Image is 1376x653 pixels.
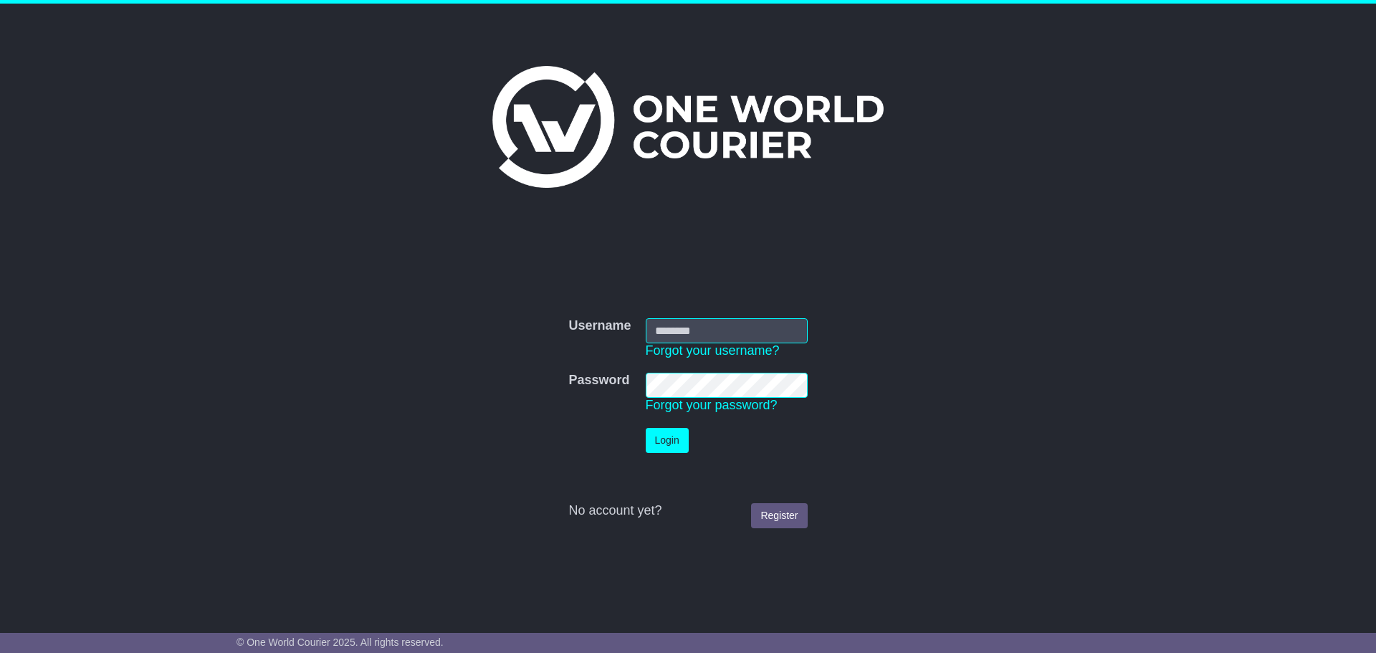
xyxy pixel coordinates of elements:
label: Username [568,318,631,334]
a: Forgot your username? [646,343,780,358]
div: No account yet? [568,503,807,519]
a: Forgot your password? [646,398,778,412]
img: One World [492,66,884,188]
span: © One World Courier 2025. All rights reserved. [236,637,444,648]
button: Login [646,428,689,453]
a: Register [751,503,807,528]
label: Password [568,373,629,389]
